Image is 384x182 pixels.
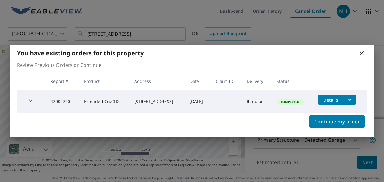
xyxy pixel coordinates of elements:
[211,72,242,90] th: Claim ID
[242,90,272,113] td: Regular
[17,49,144,57] b: You have existing orders for this property
[79,90,130,113] td: Extended Cov 3D
[309,115,365,128] button: Continue my order
[185,90,211,113] td: [DATE]
[130,72,185,90] th: Address
[277,100,303,104] span: Completed
[314,117,360,126] span: Continue my order
[17,61,367,69] p: Review Previous Orders or Continue
[46,90,79,113] td: 47004720
[79,72,130,90] th: Product
[322,97,340,103] span: Details
[344,95,356,105] button: filesDropdownBtn-47004720
[134,99,180,105] div: [STREET_ADDRESS]
[46,72,79,90] th: Report #
[272,72,313,90] th: Status
[242,72,272,90] th: Delivery
[185,72,211,90] th: Date
[318,95,344,105] button: detailsBtn-47004720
